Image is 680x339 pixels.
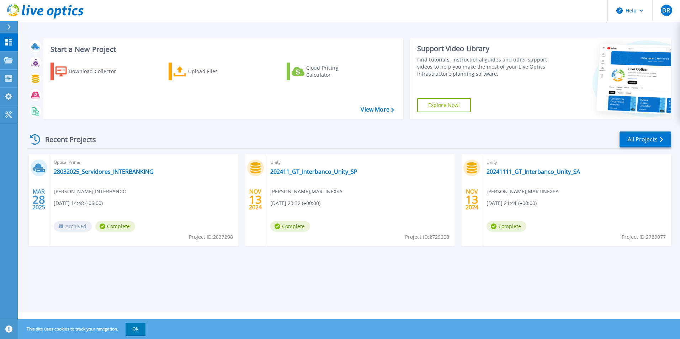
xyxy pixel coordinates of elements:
span: Archived [54,221,92,232]
div: Find tutorials, instructional guides and other support videos to help you make the most of your L... [417,56,550,77]
a: View More [361,106,394,113]
span: [PERSON_NAME] , MARTINEXSA [487,188,559,195]
div: Recent Projects [27,131,106,148]
div: NOV 2024 [465,187,479,212]
div: Support Video Library [417,44,550,53]
span: 13 [466,197,478,203]
a: 20241111_GT_Interbanco_Unity_SA [487,168,580,175]
span: Project ID: 2837298 [189,233,233,241]
span: [PERSON_NAME] , INTERBANCO [54,188,127,195]
a: Cloud Pricing Calculator [287,63,366,80]
span: Project ID: 2729208 [405,233,449,241]
div: Upload Files [188,64,245,79]
span: [PERSON_NAME] , MARTINEXSA [270,188,342,195]
span: [DATE] 14:48 (-06:00) [54,199,103,207]
span: Project ID: 2729077 [622,233,666,241]
a: 202411_GT_Interbanco_Unity_SP [270,168,357,175]
span: 13 [249,197,262,203]
span: Unity [487,158,667,166]
span: Optical Prime [54,158,234,166]
a: All Projects [620,131,671,147]
span: 28 [32,197,45,203]
span: [DATE] 21:41 (+00:00) [487,199,537,207]
div: NOV 2024 [249,187,262,212]
h3: Start a New Project [51,45,394,53]
span: Complete [487,221,526,232]
a: Explore Now! [417,98,471,112]
span: This site uses cookies to track your navigation. [20,323,145,335]
span: Complete [270,221,310,232]
span: Complete [95,221,135,232]
a: Upload Files [169,63,248,80]
div: MAR 2025 [32,187,46,212]
button: OK [126,323,145,335]
span: DR [662,7,670,13]
div: Cloud Pricing Calculator [306,64,363,79]
div: Download Collector [69,64,126,79]
a: Download Collector [51,63,130,80]
a: 28032025_Servidores_INTERBANKING [54,168,154,175]
span: [DATE] 23:32 (+00:00) [270,199,320,207]
span: Unity [270,158,451,166]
